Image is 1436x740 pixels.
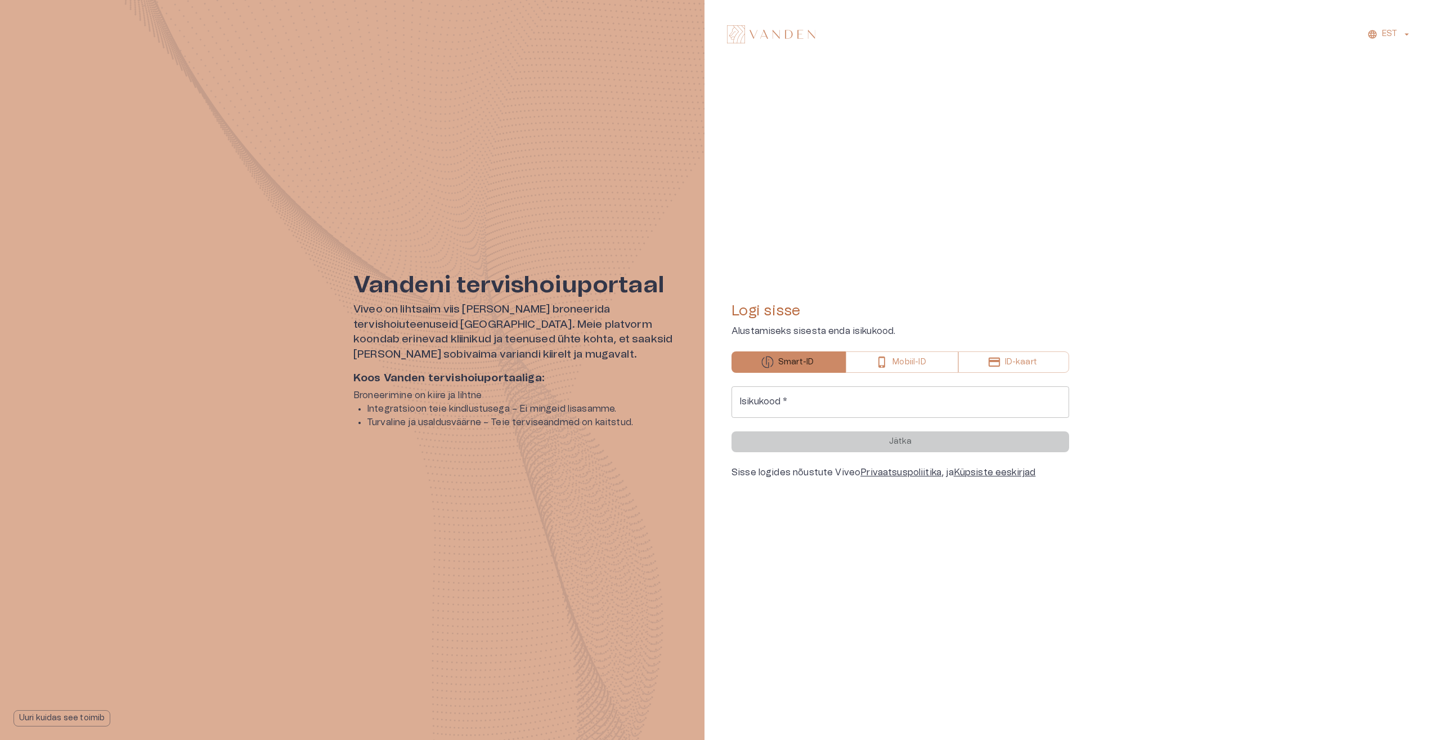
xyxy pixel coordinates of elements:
[1348,689,1436,720] iframe: Help widget launcher
[732,466,1069,479] div: Sisse logides nõustute Viveo , ja
[846,351,958,373] button: Mobiil-ID
[778,356,814,368] p: Smart-ID
[727,25,815,43] img: Vanden logo
[892,356,926,368] p: Mobiil-ID
[14,710,110,726] button: Uuri kuidas see toimib
[954,468,1036,477] a: Küpsiste eeskirjad
[1366,26,1413,42] button: EST
[732,351,846,373] button: Smart-ID
[860,468,941,477] a: Privaatsuspoliitika
[19,712,105,724] p: Uuri kuidas see toimib
[958,351,1069,373] button: ID-kaart
[732,324,1069,338] p: Alustamiseks sisesta enda isikukood.
[1005,356,1037,368] p: ID-kaart
[1382,28,1397,40] p: EST
[732,302,1069,320] h4: Logi sisse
